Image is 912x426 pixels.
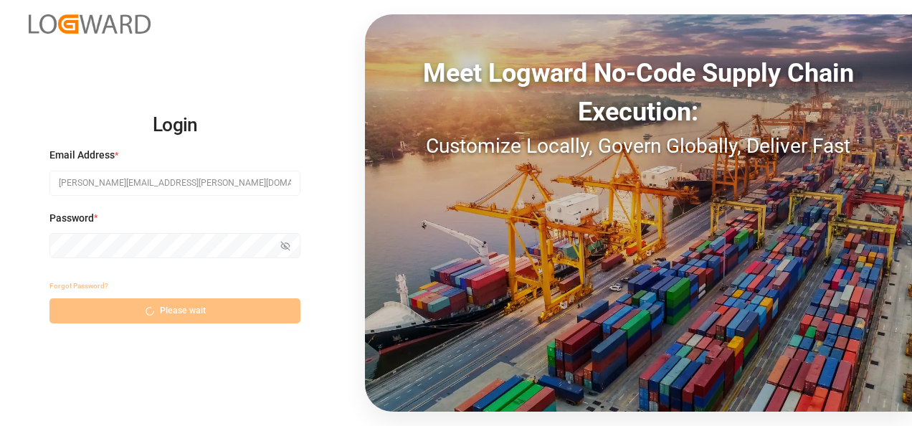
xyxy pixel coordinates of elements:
h2: Login [49,103,300,148]
div: Meet Logward No-Code Supply Chain Execution: [365,54,912,131]
div: Customize Locally, Govern Globally, Deliver Fast [365,131,912,161]
span: Email Address [49,148,115,163]
span: Password [49,211,94,226]
input: Enter your email [49,171,300,196]
img: Logward_new_orange.png [29,14,151,34]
